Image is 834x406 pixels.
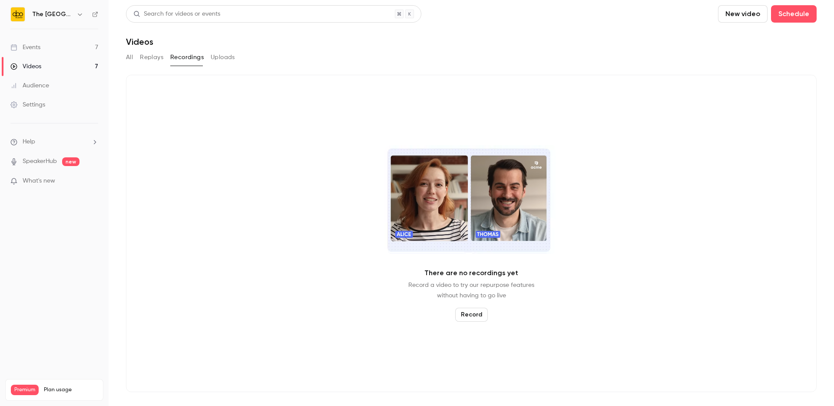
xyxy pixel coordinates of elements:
img: The DPO Centre [11,7,25,21]
span: Help [23,137,35,146]
a: SpeakerHub [23,157,57,166]
p: Record a video to try our repurpose features without having to go live [408,280,534,301]
button: Replays [140,50,163,64]
div: Events [10,43,40,52]
span: Plan usage [44,386,98,393]
h1: Videos [126,37,153,47]
div: Settings [10,100,45,109]
div: Search for videos or events [133,10,220,19]
button: Record [455,308,488,322]
p: There are no recordings yet [424,268,518,278]
button: All [126,50,133,64]
button: Schedule [771,5,817,23]
button: New video [718,5,768,23]
li: help-dropdown-opener [10,137,98,146]
h6: The [GEOGRAPHIC_DATA] [32,10,73,19]
iframe: Noticeable Trigger [88,177,98,185]
div: Videos [10,62,41,71]
span: new [62,157,79,166]
span: Premium [11,385,39,395]
span: What's new [23,176,55,186]
button: Recordings [170,50,204,64]
div: Audience [10,81,49,90]
section: Videos [126,5,817,401]
button: Uploads [211,50,235,64]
